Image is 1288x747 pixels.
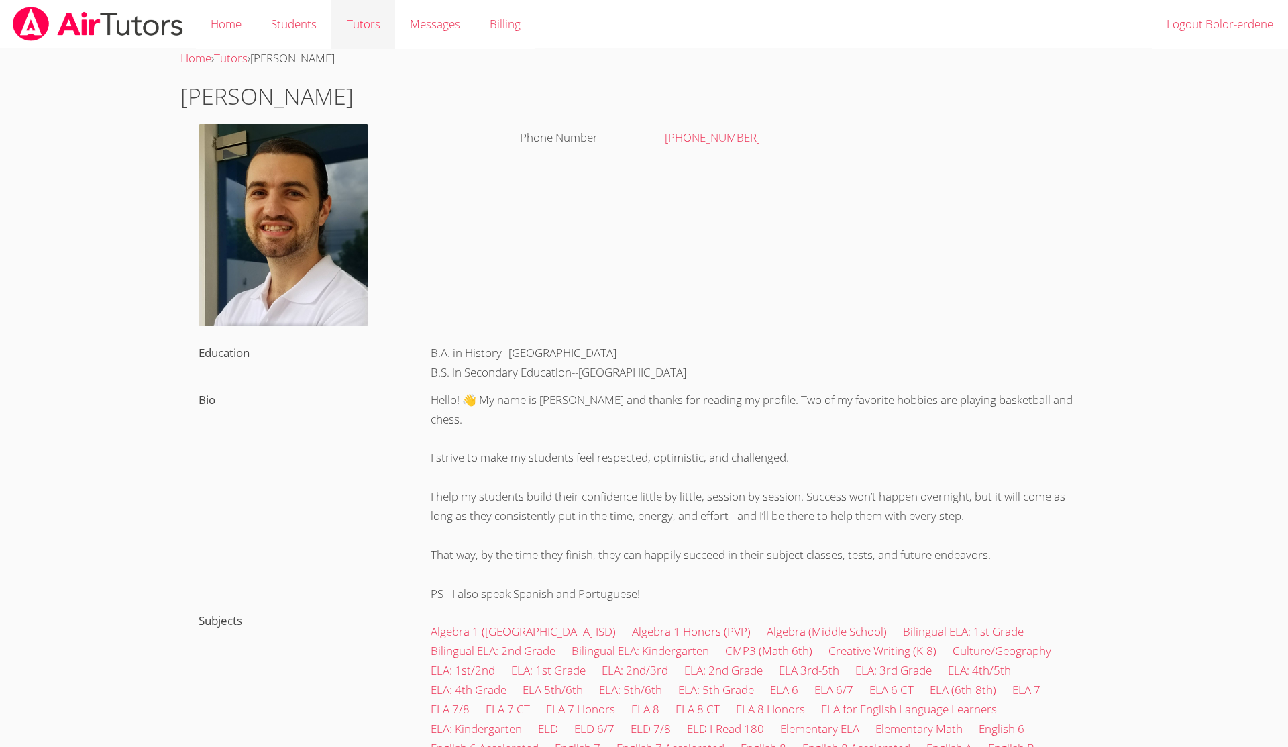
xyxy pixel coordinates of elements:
[779,662,839,678] a: ELA 3rd-5th
[538,721,558,736] a: ELD
[410,16,460,32] span: Messages
[431,643,555,658] a: Bilingual ELA: 2nd Grade
[431,662,495,678] a: ELA: 1st/2nd
[767,624,887,639] a: Algebra (Middle School)
[431,682,506,697] a: ELA: 4th Grade
[814,682,853,697] a: ELA 6/7
[199,392,215,407] label: Bio
[828,643,936,658] a: Creative Writing (K-8)
[486,701,530,717] a: ELA 7 CT
[948,662,1011,678] a: ELA: 4th/5th
[869,682,914,697] a: ELA 6 CT
[770,682,798,697] a: ELA 6
[250,50,335,66] span: [PERSON_NAME]
[1012,682,1040,697] a: ELA 7
[599,682,662,697] a: ELA: 5th/6th
[903,624,1024,639] a: Bilingual ELA: 1st Grade
[199,124,368,326] img: Tom%20Professional%20Picture%20(Profile).jpg
[431,701,470,717] a: ELA 7/8
[199,613,242,628] label: Subjects
[11,7,184,41] img: airtutors_banner-c4298cdbf04f3fff15de1276eac7730deb9818008684d7c2e4769d2f7ddbe033.png
[736,701,805,717] a: ELA 8 Honors
[199,345,250,360] label: Education
[780,721,859,736] a: Elementary ELA
[180,79,1108,113] h1: [PERSON_NAME]
[520,130,598,145] label: Phone Number
[684,662,763,678] a: ELA: 2nd Grade
[687,721,764,736] a: ELD I-Read 180
[953,643,1051,658] a: Culture/Geography
[979,721,1024,736] a: English 6
[180,50,211,66] a: Home
[665,130,760,145] a: [PHONE_NUMBER]
[431,721,522,736] a: ELA: Kindergarten
[855,662,932,678] a: ELA: 3rd Grade
[214,50,248,66] a: Tutors
[412,387,1108,608] div: Hello! 👋 My name is [PERSON_NAME] and thanks for reading my profile. Two of my favorite hobbies a...
[678,682,754,697] a: ELA: 5th Grade
[631,701,659,717] a: ELA 8
[676,701,720,717] a: ELA 8 CT
[875,721,963,736] a: Elementary Math
[930,682,996,697] a: ELA (6th-8th)
[631,721,671,736] a: ELD 7/8
[821,701,997,717] a: ELA for English Language Learners
[572,643,709,658] a: Bilingual ELA: Kindergarten
[574,721,614,736] a: ELD 6/7
[431,624,616,639] a: Algebra 1 ([GEOGRAPHIC_DATA] ISD)
[725,643,812,658] a: CMP3 (Math 6th)
[632,624,751,639] a: Algebra 1 Honors (PVP)
[523,682,583,697] a: ELA 5th/6th
[602,662,668,678] a: ELA: 2nd/3rd
[180,49,1108,68] div: › ›
[546,701,615,717] a: ELA 7 Honors
[511,662,586,678] a: ELA: 1st Grade
[412,340,1108,387] div: B.A. in History--[GEOGRAPHIC_DATA] B.S. in Secondary Education--[GEOGRAPHIC_DATA]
